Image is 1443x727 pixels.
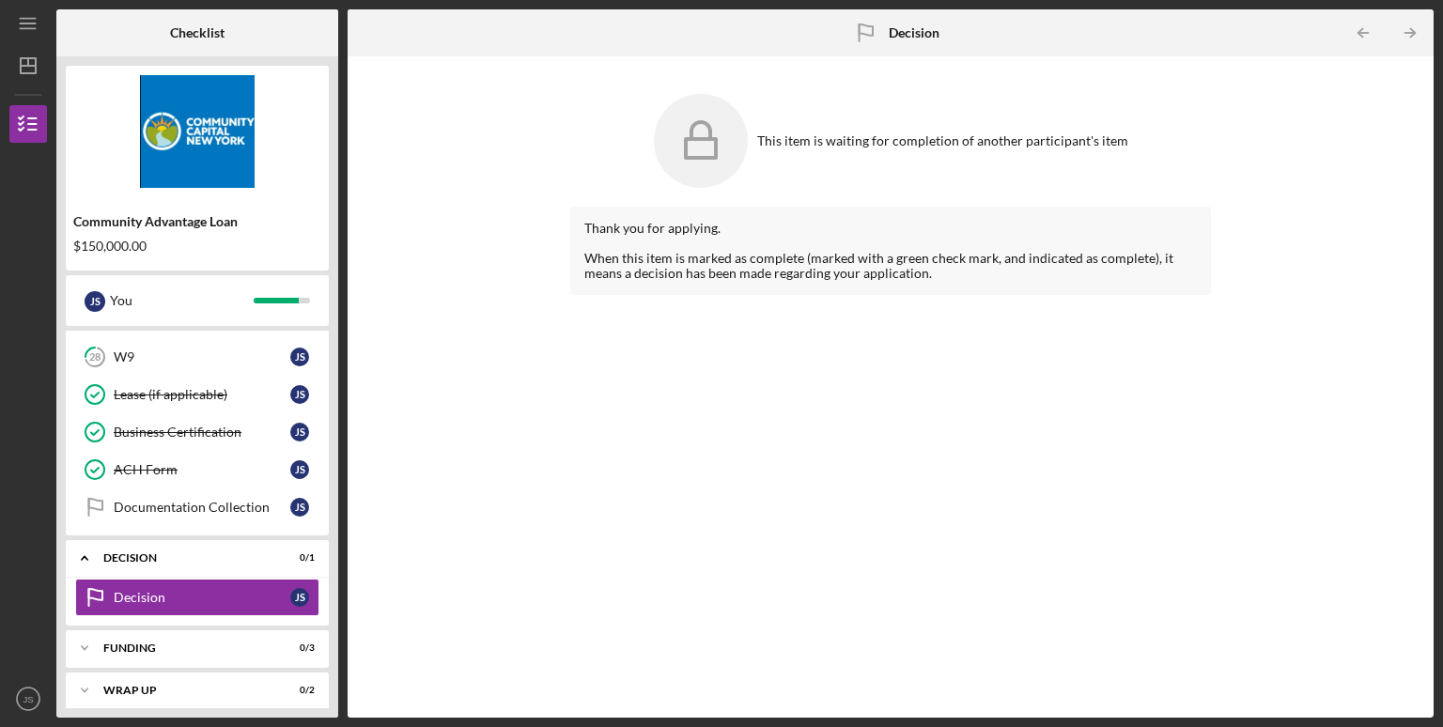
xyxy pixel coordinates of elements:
a: DecisionJS [75,579,319,616]
div: Decision [114,590,290,605]
div: W9 [114,349,290,364]
div: J S [290,385,309,404]
a: Business CertificationJS [75,413,319,451]
b: Checklist [170,25,225,40]
div: J S [290,348,309,366]
div: This item is waiting for completion of another participant's item [757,133,1128,148]
div: Community Advantage Loan [73,214,321,229]
a: Lease (if applicable)JS [75,376,319,413]
div: J S [290,460,309,479]
img: Product logo [66,75,329,188]
div: ACH Form [114,462,290,477]
b: Decision [889,25,939,40]
div: J S [85,291,105,312]
div: You [110,285,254,317]
div: 0 / 1 [281,552,315,564]
div: J S [290,498,309,517]
div: J S [290,423,309,441]
a: ACH FormJS [75,451,319,488]
div: Business Certification [114,425,290,440]
tspan: 28 [89,351,101,363]
div: $150,000.00 [73,239,321,254]
div: J S [290,588,309,607]
div: Wrap up [103,685,268,696]
div: Thank you for applying. When this item is marked as complete (marked with a green check mark, and... [570,207,1211,295]
button: JS [9,680,47,718]
a: Documentation CollectionJS [75,488,319,526]
text: JS [23,694,33,704]
div: 0 / 2 [281,685,315,696]
div: Documentation Collection [114,500,290,515]
div: 0 / 3 [281,642,315,654]
div: Lease (if applicable) [114,387,290,402]
div: Funding [103,642,268,654]
div: Decision [103,552,268,564]
a: 28W9JS [75,338,319,376]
